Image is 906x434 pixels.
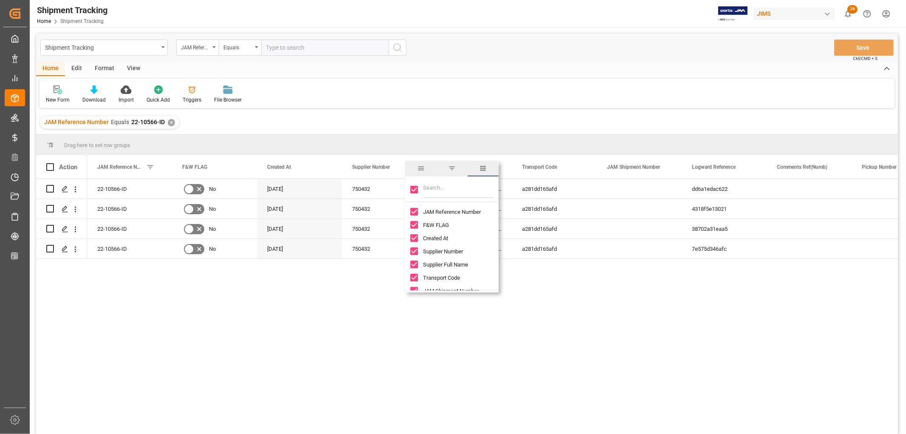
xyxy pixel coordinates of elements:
[261,40,389,56] input: Type to search
[44,119,109,125] span: JAM Reference Number
[65,62,88,76] div: Edit
[37,4,107,17] div: Shipment Tracking
[36,219,87,239] div: Press SPACE to select this row.
[682,219,767,238] div: 38702a31eaa5
[168,119,175,126] div: ✕
[257,179,342,199] div: [DATE]
[754,8,835,20] div: JIMS
[82,96,106,104] div: Download
[468,161,499,176] span: columns
[257,219,342,238] div: [DATE]
[257,239,342,258] div: [DATE]
[512,179,597,199] div: a281dd165afd
[410,218,504,232] div: F&W FLAG column toggle visibility (visible)
[405,161,436,176] span: general
[342,239,427,258] div: 750432
[754,6,838,22] button: JIMS
[121,62,147,76] div: View
[423,288,479,294] span: JAM Shipment Number
[131,119,165,125] span: 22-10566-ID
[423,209,481,215] span: JAM Reference Number
[111,119,129,125] span: Equals
[209,199,216,219] span: No
[88,62,121,76] div: Format
[410,284,504,298] div: JAM Shipment Number column toggle visibility (visible)
[423,181,494,198] input: Filter Columns Input
[853,55,878,62] span: Ctrl/CMD + S
[36,239,87,259] div: Press SPACE to select this row.
[36,199,87,219] div: Press SPACE to select this row.
[87,219,172,238] div: 22-10566-ID
[834,40,894,56] button: Save
[858,4,877,23] button: Help Center
[682,199,767,218] div: 4318f5e13021
[410,271,504,284] div: Transport Code column toggle visibility (visible)
[862,164,897,170] span: Pickup Number
[692,164,736,170] span: Logward Reference
[37,18,51,24] a: Home
[46,96,70,104] div: New Form
[410,232,504,245] div: Created At column toggle visibility (visible)
[423,235,448,241] span: Created At
[176,40,219,56] button: open menu
[410,205,504,218] div: JAM Reference Number column toggle visibility (visible)
[40,40,168,56] button: open menu
[87,199,172,218] div: 22-10566-ID
[147,96,170,104] div: Quick Add
[522,164,557,170] span: Transport Code
[718,6,748,21] img: Exertis%20JAM%20-%20Email%20Logo.jpg_1722504956.jpg
[410,245,504,258] div: Supplier Number column toggle visibility (visible)
[209,239,216,259] span: No
[847,5,858,14] span: 26
[838,4,858,23] button: show 26 new notifications
[36,62,65,76] div: Home
[410,258,504,271] div: Supplier Full Name column toggle visibility (visible)
[87,239,172,258] div: 22-10566-ID
[512,199,597,218] div: a281dd165afd
[223,42,252,51] div: Equals
[389,40,406,56] button: search button
[182,164,207,170] span: F&W FLAG
[36,179,87,199] div: Press SPACE to select this row.
[682,239,767,258] div: 7e575d346afc
[209,219,216,239] span: No
[777,164,827,170] span: Comments Ref(Numb)
[342,199,427,218] div: 750432
[181,42,210,51] div: JAM Reference Number
[45,42,158,52] div: Shipment Tracking
[342,219,427,238] div: 750432
[214,96,242,104] div: File Browser
[97,164,143,170] span: JAM Reference Number
[209,179,216,199] span: No
[423,261,468,268] span: Supplier Full Name
[423,222,449,228] span: F&W FLAG
[183,96,201,104] div: Triggers
[342,179,427,199] div: 750432
[423,275,460,281] span: Transport Code
[219,40,261,56] button: open menu
[267,164,291,170] span: Created At
[257,199,342,218] div: [DATE]
[682,179,767,199] div: dd6a1edac622
[87,179,172,199] div: 22-10566-ID
[64,142,130,148] span: Drag here to set row groups
[436,161,467,176] span: filter
[512,219,597,238] div: a281dd165afd
[423,248,463,255] span: Supplier Number
[352,164,390,170] span: Supplier Number
[607,164,660,170] span: JAM Shipment Number
[512,239,597,258] div: a281dd165afd
[119,96,134,104] div: Import
[59,163,77,171] div: Action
